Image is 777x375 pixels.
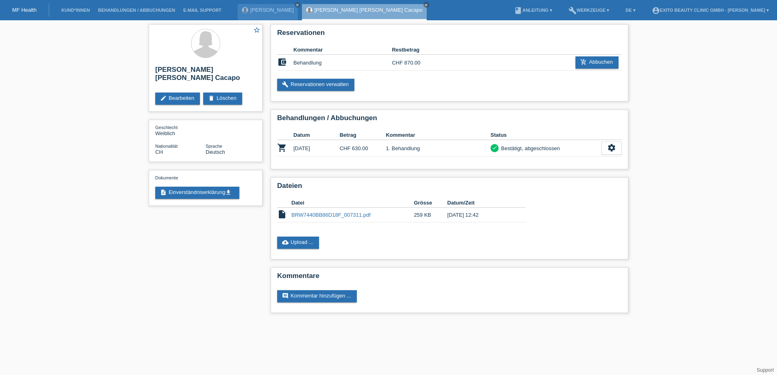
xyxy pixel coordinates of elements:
[155,149,163,155] span: Schweiz
[179,8,226,13] a: E-Mail Support
[621,8,639,13] a: DE ▾
[206,144,222,149] span: Sprache
[160,189,167,196] i: description
[277,29,622,41] h2: Reservationen
[757,367,774,373] a: Support
[155,93,200,105] a: editBearbeiten
[277,182,622,194] h2: Dateien
[225,189,232,196] i: get_app
[291,198,414,208] th: Datei
[282,293,289,299] i: comment
[510,8,556,13] a: bookAnleitung ▾
[492,145,497,151] i: check
[253,26,260,35] a: star_border
[203,93,242,105] a: deleteLöschen
[94,8,179,13] a: Behandlungen / Abbuchungen
[293,130,340,140] th: Datum
[386,130,491,140] th: Kommentar
[282,81,289,88] i: build
[414,198,447,208] th: Grösse
[12,7,37,13] a: MF Health
[155,125,178,130] span: Geschlecht
[277,143,287,153] i: POSP00027929
[423,2,429,8] a: close
[340,140,386,157] td: CHF 630.00
[282,239,289,246] i: cloud_upload
[607,143,616,152] i: settings
[569,6,577,15] i: build
[277,272,622,284] h2: Kommentare
[57,8,94,13] a: Kund*innen
[293,140,340,157] td: [DATE]
[295,2,300,8] a: close
[160,95,167,101] i: edit
[386,140,491,157] td: 1. Behandlung
[447,198,514,208] th: Datum/Zeit
[424,3,428,7] i: close
[564,8,614,13] a: buildWerkzeuge ▾
[315,7,423,13] a: [PERSON_NAME] [PERSON_NAME] Cacapo
[155,187,239,199] a: descriptionEinverständniserklärungget_app
[277,79,354,91] a: buildReservationen verwalten
[277,114,622,126] h2: Behandlungen / Abbuchungen
[340,130,386,140] th: Betrag
[580,59,587,65] i: add_shopping_cart
[208,95,215,101] i: delete
[392,45,441,55] th: Restbetrag
[575,56,619,69] a: add_shopping_cartAbbuchen
[155,144,178,149] span: Nationalität
[291,212,371,218] a: BRW7440BB86D18F_007311.pdf
[155,124,206,136] div: Weiblich
[295,3,300,7] i: close
[277,209,287,219] i: insert_drive_file
[250,7,294,13] a: [PERSON_NAME]
[392,55,441,71] td: CHF 870.00
[648,8,773,13] a: account_circleExito Beauty Clinic GmbH - [PERSON_NAME] ▾
[253,26,260,34] i: star_border
[277,237,319,249] a: cloud_uploadUpload ...
[206,149,225,155] span: Deutsch
[499,144,560,153] div: Bestätigt, abgeschlossen
[447,208,514,222] td: [DATE] 12:42
[652,6,660,15] i: account_circle
[414,208,447,222] td: 259 KB
[155,175,178,180] span: Dokumente
[491,130,601,140] th: Status
[514,6,522,15] i: book
[293,45,392,55] th: Kommentar
[277,290,357,302] a: commentKommentar hinzufügen ...
[155,66,256,86] h2: [PERSON_NAME] [PERSON_NAME] Cacapo
[277,57,287,67] i: account_balance_wallet
[293,55,392,71] td: Behandlung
